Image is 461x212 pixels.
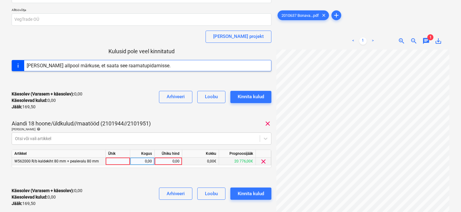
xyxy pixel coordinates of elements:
[333,12,340,19] span: add
[238,93,264,101] div: Kinnita kulud
[27,63,171,69] div: [PERSON_NAME] allpool märkuse, et saata see raamatupidamisse.
[230,91,271,103] button: Kinnita kulud
[36,127,40,131] span: help
[197,91,225,103] button: Loobu
[167,93,185,101] div: Arhiveeri
[369,37,376,45] a: Next page
[320,12,327,19] span: clear
[219,158,256,165] div: 20 776,00€
[278,10,329,20] div: 2010637 Bonava...pdf
[206,31,271,43] button: [PERSON_NAME] projekt
[130,150,155,158] div: Kogus
[159,91,192,103] button: Arhiveeri
[12,194,56,200] p: 0,00
[238,190,264,198] div: Kinnita kulud
[205,190,218,198] div: Loobu
[12,201,22,206] strong: Jääk :
[106,150,130,158] div: Ühik
[12,98,47,103] strong: Käesolevad kulud :
[155,150,182,158] div: Ühiku hind
[182,158,219,165] div: 0,00€
[427,34,433,40] span: 1
[12,127,271,131] div: [PERSON_NAME]
[430,183,461,212] iframe: Chat Widget
[435,37,442,45] span: save_alt
[12,188,74,193] strong: Käesolev (Varasem + käesolev) :
[12,120,151,127] p: Aiandi 18 hoone/üldkulud//maatööd (2101944//2101951)
[12,104,22,109] strong: Jääk :
[133,158,152,165] div: 0,00
[359,37,367,45] a: Page 1 is your current page
[182,150,219,158] div: Kokku
[410,37,418,45] span: zoom_out
[167,190,185,198] div: Arhiveeri
[12,8,271,13] p: Alltöövõtja
[159,188,192,200] button: Arhiveeri
[12,48,271,55] p: Kulusid pole veel kinnitatud
[197,188,225,200] button: Loobu
[398,37,405,45] span: zoom_in
[14,159,99,163] span: W562000 R/b kaldekiht 80 mm + pealevalu 80 mm
[278,13,323,18] span: 2010637 Bonava...pdf
[12,97,56,104] p: 0,00
[157,158,179,165] div: 0,00
[213,32,264,40] div: [PERSON_NAME] projekt
[260,158,267,165] span: clear
[12,200,36,207] p: 169,50
[219,150,256,158] div: Prognoosijääk
[12,91,82,97] p: 0,00
[205,93,218,101] div: Loobu
[350,37,357,45] a: Previous page
[12,150,106,158] div: Artikkel
[12,104,36,110] p: 169,50
[12,91,74,96] strong: Käesolev (Varasem + käesolev) :
[12,195,47,199] strong: Käesolevad kulud :
[12,13,271,26] input: Alltöövõtja
[264,120,271,127] span: clear
[230,188,271,200] button: Kinnita kulud
[422,37,430,45] span: chat
[12,188,82,194] p: 0,00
